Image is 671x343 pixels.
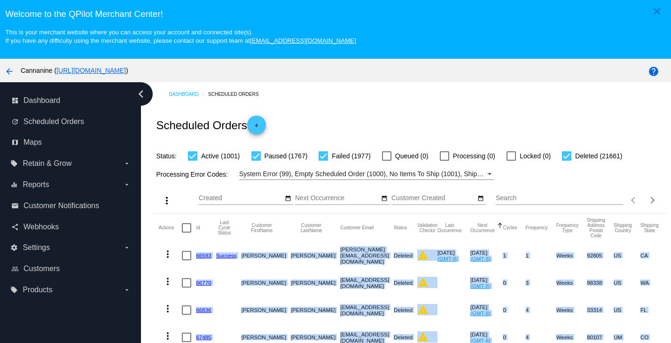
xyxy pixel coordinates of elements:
[23,180,49,189] span: Reports
[453,150,495,162] span: Processing (0)
[11,265,19,273] i: people_outline
[11,118,19,125] i: update
[417,214,437,242] mat-header-cell: Validation Checks
[470,256,491,262] a: (GMT-8)
[156,171,228,178] span: Processing Error Codes:
[158,214,182,242] mat-header-cell: Actions
[614,296,640,324] mat-cell: US
[496,195,623,202] input: Search
[242,269,291,296] mat-cell: [PERSON_NAME]
[437,256,458,262] a: (GMT-8)
[196,334,211,340] a: 67485
[156,116,265,134] h2: Scheduled Orders
[169,87,208,101] a: Dashboard
[5,29,356,44] small: This is your merchant website where you can access your account and connected site(s). If you hav...
[470,242,503,269] mat-cell: [DATE]
[162,330,173,342] mat-icon: more_vert
[394,280,413,286] span: Deleted
[477,195,484,203] mat-icon: date_range
[242,242,291,269] mat-cell: [PERSON_NAME]
[133,86,148,101] i: chevron_left
[11,139,19,146] i: map
[503,242,525,269] mat-cell: 1
[520,150,551,162] span: Locked (0)
[123,244,131,251] i: arrow_drop_down
[640,242,667,269] mat-cell: CA
[640,296,667,324] mat-cell: FL
[417,304,429,315] mat-icon: warning
[162,276,173,287] mat-icon: more_vert
[417,277,429,288] mat-icon: warning
[556,242,587,269] mat-cell: Weeks
[394,334,413,340] span: Deleted
[587,242,614,269] mat-cell: 92805
[470,269,503,296] mat-cell: [DATE]
[340,296,394,324] mat-cell: [EMAIL_ADDRESS][DOMAIN_NAME]
[640,269,667,296] mat-cell: WA
[216,252,237,258] a: Success
[295,195,380,202] input: Next Occurrence
[394,225,407,231] button: Change sorting for Status
[381,195,388,203] mat-icon: date_range
[470,310,491,316] a: (GMT-8)
[23,286,52,294] span: Products
[587,218,605,238] button: Change sorting for ShippingPostcode
[587,296,614,324] mat-cell: 33314
[196,252,211,258] a: 66593
[340,225,374,231] button: Change sorting for CustomerEmail
[23,159,71,168] span: Retain & Grow
[56,67,126,74] a: [URL][DOMAIN_NAME]
[23,117,84,126] span: Scheduled Orders
[332,150,371,162] span: Failed (1977)
[437,242,470,269] mat-cell: [DATE]
[417,249,429,261] mat-icon: warning
[196,225,200,231] button: Change sorting for Id
[21,67,128,74] span: Cannanine ( )
[10,286,18,294] i: local_offer
[11,202,19,210] i: email
[242,223,282,233] button: Change sorting for CustomerFirstName
[470,296,503,324] mat-cell: [DATE]
[556,223,578,233] button: Change sorting for FrequencyType
[265,150,308,162] span: Paused (1767)
[503,296,525,324] mat-cell: 0
[624,191,643,210] button: Previous page
[556,269,587,296] mat-cell: Weeks
[4,66,15,77] mat-icon: arrow_back
[5,9,665,19] h3: Welcome to the QPilot Merchant Center!
[11,93,131,108] a: dashboard Dashboard
[648,66,659,77] mat-icon: help
[11,97,19,104] i: dashboard
[10,244,18,251] i: settings
[162,303,173,314] mat-icon: more_vert
[23,265,60,273] span: Customers
[470,283,491,289] a: (GMT-8)
[23,202,99,210] span: Customer Notifications
[161,195,172,206] mat-icon: more_vert
[250,37,356,44] a: [EMAIL_ADDRESS][DOMAIN_NAME]
[208,87,267,101] a: Scheduled Orders
[11,261,131,276] a: people_outline Customers
[251,122,262,133] mat-icon: add
[11,219,131,234] a: share Webhooks
[643,191,662,210] button: Next page
[156,152,177,160] span: Status:
[239,168,494,180] mat-select: Filter by Processing Error Codes
[291,242,340,269] mat-cell: [PERSON_NAME]
[285,195,291,203] mat-icon: date_range
[23,96,60,105] span: Dashboard
[526,225,548,231] button: Change sorting for Frequency
[196,307,211,313] a: 66836
[199,195,283,202] input: Created
[23,223,59,231] span: Webhooks
[587,269,614,296] mat-cell: 98338
[526,296,556,324] mat-cell: 4
[503,225,517,231] button: Change sorting for Cycles
[11,223,19,231] i: share
[394,307,413,313] span: Deleted
[23,138,42,147] span: Maps
[123,181,131,188] i: arrow_drop_down
[291,296,340,324] mat-cell: [PERSON_NAME]
[196,280,211,286] a: 66770
[503,269,525,296] mat-cell: 0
